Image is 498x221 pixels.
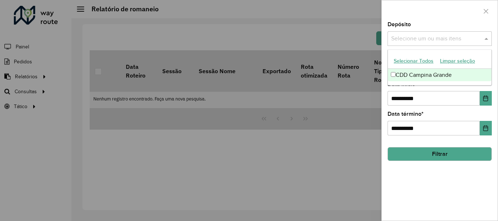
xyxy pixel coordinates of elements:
label: Data término [388,110,424,118]
button: Limpar seleção [437,55,478,67]
label: Depósito [388,20,411,29]
button: Filtrar [388,147,492,161]
button: Choose Date [480,121,492,135]
button: Selecionar Todos [390,55,437,67]
div: CDD Campina Grande [388,69,491,81]
button: Choose Date [480,91,492,106]
ng-dropdown-panel: Options list [388,50,492,86]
